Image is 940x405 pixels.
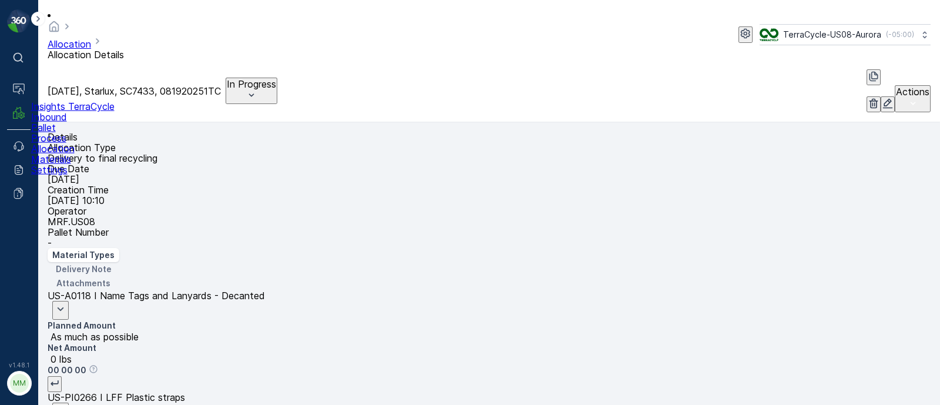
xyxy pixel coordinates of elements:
[48,132,931,142] p: Details
[48,206,931,216] p: Operator
[51,354,931,364] p: 0 lbs
[7,371,31,396] button: MM
[31,154,115,165] a: Materials
[31,133,115,143] a: Process
[760,24,931,45] button: TerraCycle-US08-Aurora(-05:00)
[31,112,115,122] a: Inbound
[48,237,931,248] p: -
[48,142,931,153] p: Allocation Type
[227,79,276,89] p: In Progress
[48,320,931,332] p: Planned Amount
[48,24,61,35] a: Homepage
[31,101,115,112] a: Insights TerraCycle
[48,185,931,195] p: Creation Time
[48,290,265,301] p: US-A0118 I Name Tags and Lanyards - Decanted
[48,195,931,206] p: [DATE] 10:10
[7,362,31,369] span: v 1.48.1
[760,28,778,41] img: image_ci7OI47.png
[48,227,931,237] p: Pallet Number
[886,30,914,39] p: ( -05:00 )
[48,163,931,174] p: Due Date
[48,216,931,227] p: MRF.US08
[895,85,931,112] button: Actions
[48,49,124,61] span: Allocation Details
[896,86,929,97] p: Actions
[31,165,115,175] a: Settings
[48,153,931,163] p: Delivery to final recycling
[226,78,277,105] button: In Progress
[783,29,881,41] p: TerraCycle-US08-Aurora
[31,122,115,133] a: Pallet
[31,143,115,154] a: Allocation
[48,38,91,50] a: Allocation
[48,392,185,403] p: US-PI0266 I LFF Plastic straps
[48,364,86,376] p: 00 00 00
[89,364,98,376] div: Help Tooltip Icon
[56,277,110,289] p: Attachments
[52,249,115,261] p: Material Types
[48,86,221,96] p: [DATE], Starlux, SC7433, 081920251TC
[48,174,931,185] p: [DATE]
[7,9,31,33] img: logo
[56,263,112,275] p: Delivery Note
[48,342,931,354] p: Net Amount
[51,332,931,342] p: As much as possible
[10,374,29,393] div: MM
